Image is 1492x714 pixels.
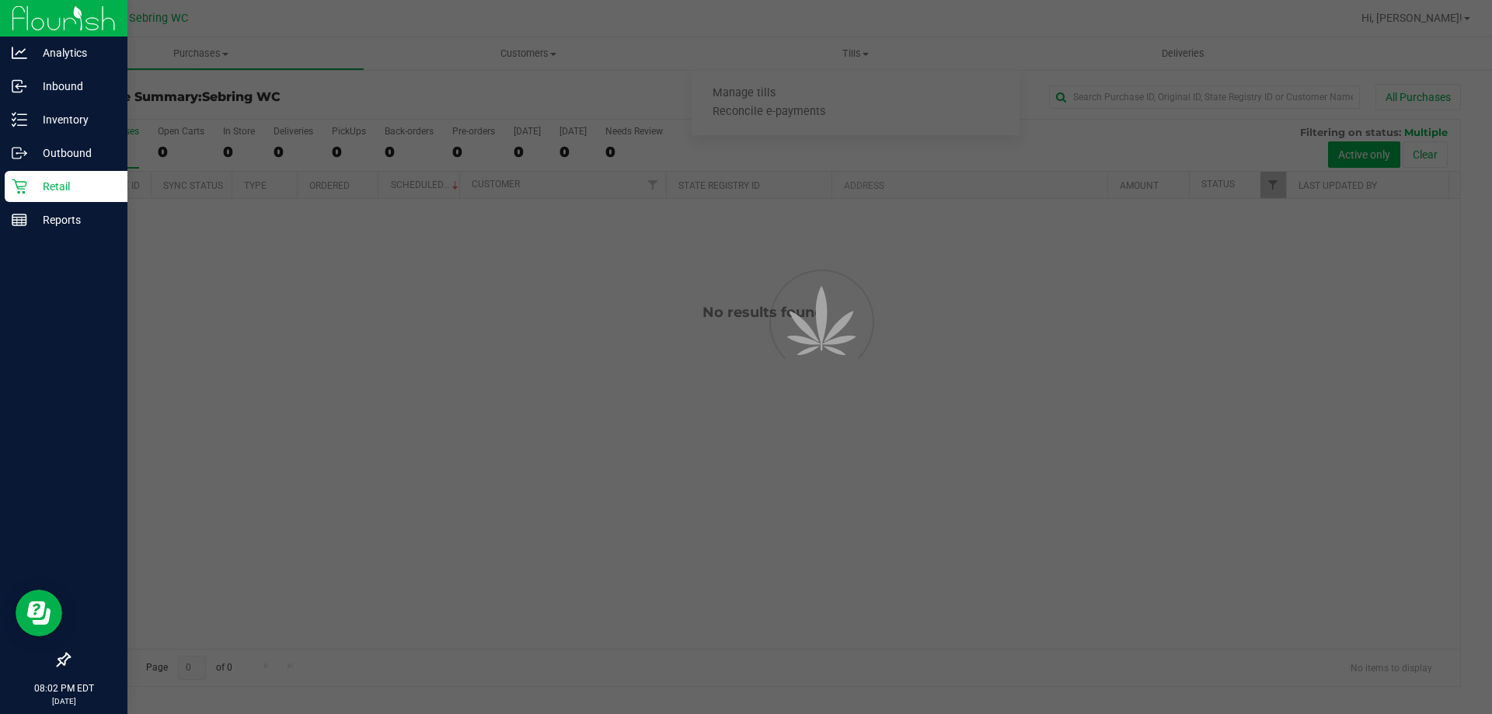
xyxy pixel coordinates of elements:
[27,44,120,62] p: Analytics
[16,590,62,636] iframe: Resource center
[12,112,27,127] inline-svg: Inventory
[12,145,27,161] inline-svg: Outbound
[27,110,120,129] p: Inventory
[27,177,120,196] p: Retail
[12,212,27,228] inline-svg: Reports
[27,211,120,229] p: Reports
[7,681,120,695] p: 08:02 PM EDT
[27,77,120,96] p: Inbound
[12,45,27,61] inline-svg: Analytics
[27,144,120,162] p: Outbound
[12,179,27,194] inline-svg: Retail
[7,695,120,707] p: [DATE]
[12,78,27,94] inline-svg: Inbound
